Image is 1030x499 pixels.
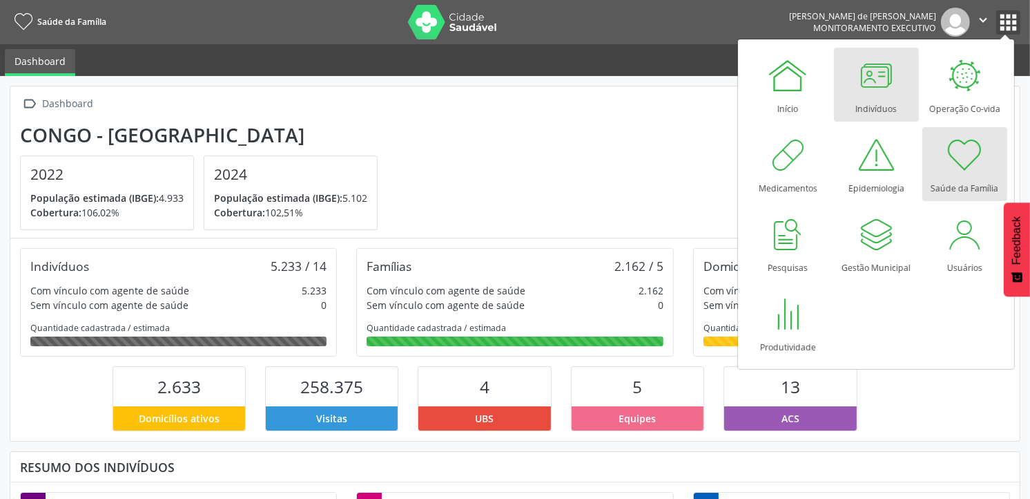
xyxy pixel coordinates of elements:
[40,94,96,114] div: Dashboard
[214,205,367,220] p: 102,51%
[703,283,862,298] div: Com vínculo com agente de saúde
[214,166,367,183] h4: 2024
[5,49,75,76] a: Dashboard
[789,10,936,22] div: [PERSON_NAME] de [PERSON_NAME]
[614,258,663,274] div: 2.162 / 5
[367,322,663,334] div: Quantidade cadastrada / estimada
[834,127,919,201] a: Epidemiologia
[941,8,970,37] img: img
[922,48,1007,122] a: Operação Co-vida
[37,16,106,28] span: Saúde da Família
[30,258,89,274] div: Indivíduos
[20,124,387,147] div: Congo - [GEOGRAPHIC_DATA]
[139,411,220,426] span: Domicílios ativos
[30,283,189,298] div: Com vínculo com agente de saúde
[367,298,525,312] div: Sem vínculo com agente de saúde
[300,375,363,398] span: 258.375
[30,206,81,219] span: Cobertura:
[834,207,919,281] a: Gestão Municipal
[30,191,184,205] p: 4.933
[214,191,342,205] span: População estimada (IBGE):
[271,258,327,274] div: 5.233 / 14
[975,12,991,28] i: 
[30,322,327,334] div: Quantidade cadastrada / estimada
[302,283,327,298] div: 5.233
[703,258,761,274] div: Domicílios
[20,94,96,114] a:  Dashboard
[781,411,799,426] span: ACS
[781,375,800,398] span: 13
[321,298,327,312] div: 0
[703,322,1000,334] div: Quantidade cadastrada / estimada
[632,375,642,398] span: 5
[996,10,1020,35] button: apps
[746,48,830,122] a: Início
[970,8,996,37] button: 
[746,127,830,201] a: Medicamentos
[20,460,1010,475] div: Resumo dos indivíduos
[214,206,265,219] span: Cobertura:
[746,286,830,360] a: Produtividade
[922,127,1007,201] a: Saúde da Família
[20,94,40,114] i: 
[746,207,830,281] a: Pesquisas
[703,298,862,312] div: Sem vínculo com agente de saúde
[834,48,919,122] a: Indivíduos
[658,298,663,312] div: 0
[813,22,936,34] span: Monitoramento Executivo
[1011,216,1023,265] span: Feedback
[157,375,201,398] span: 2.633
[316,411,347,426] span: Visitas
[922,207,1007,281] a: Usuários
[30,205,184,220] p: 106,02%
[30,166,184,183] h4: 2022
[476,411,494,426] span: UBS
[30,298,188,312] div: Sem vínculo com agente de saúde
[1004,203,1030,296] button: Feedback - Mostrar pesquisa
[619,411,656,426] span: Equipes
[367,258,411,274] div: Famílias
[639,283,663,298] div: 2.162
[367,283,525,298] div: Com vínculo com agente de saúde
[30,191,159,205] span: População estimada (IBGE):
[214,191,367,205] p: 5.102
[10,10,106,33] a: Saúde da Família
[480,375,489,398] span: 4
